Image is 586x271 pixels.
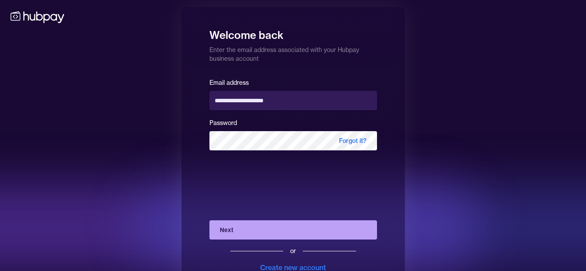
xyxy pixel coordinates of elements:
p: Enter the email address associated with your Hubpay business account [209,42,377,63]
div: or [290,247,296,255]
h1: Welcome back [209,23,377,42]
label: Password [209,119,237,127]
label: Email address [209,79,249,87]
button: Next [209,220,377,240]
span: Forgot it? [329,131,377,150]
